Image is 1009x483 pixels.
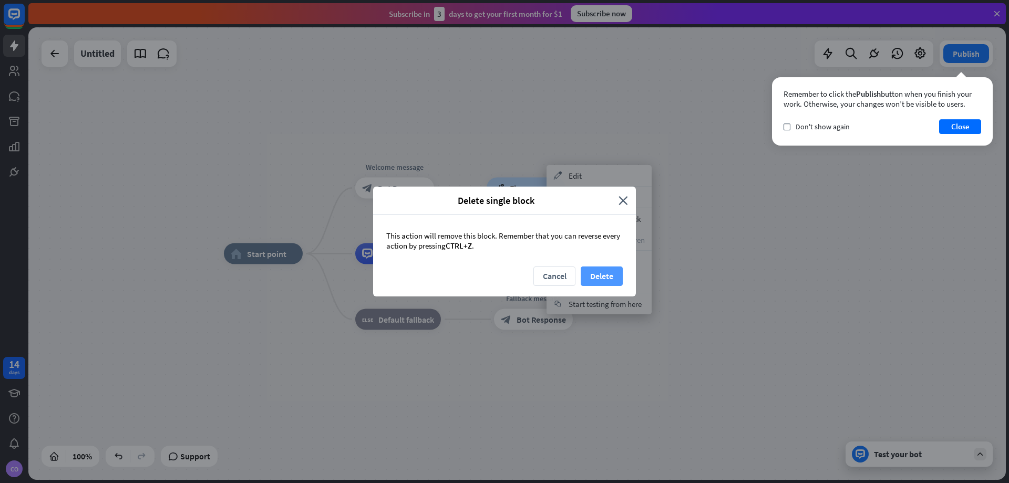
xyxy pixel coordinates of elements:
span: Don't show again [796,122,850,131]
div: This action will remove this block. Remember that you can reverse every action by pressing . [373,215,636,266]
button: Close [939,119,981,134]
div: Remember to click the button when you finish your work. Otherwise, your changes won’t be visible ... [784,89,981,109]
button: Cancel [533,266,575,286]
span: Publish [856,89,881,99]
button: Open LiveChat chat widget [8,4,40,36]
i: close [619,194,628,207]
span: CTRL+Z [446,241,472,251]
button: Delete [581,266,623,286]
span: Delete single block [381,194,611,207]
